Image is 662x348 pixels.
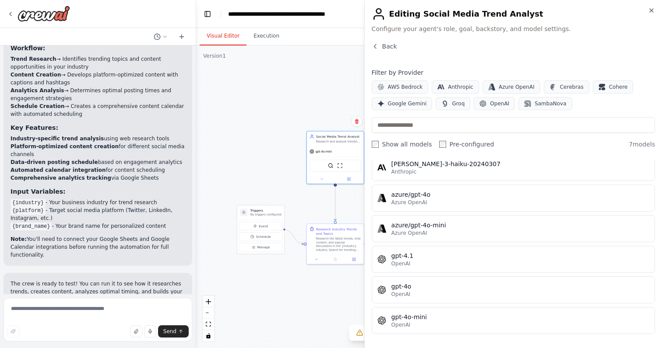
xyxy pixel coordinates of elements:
button: Back [372,42,397,51]
button: Visual Editor [200,27,246,45]
button: Manage [239,243,282,252]
button: 2 [349,325,383,341]
strong: Comprehensive analytics tracking [11,175,111,181]
button: Event [239,222,282,230]
h2: Editing Social Media Trend Analyst [372,7,655,21]
button: Start a new chat [175,31,189,42]
button: Azure OpenAI [482,80,540,94]
button: Hide left sidebar [201,8,214,20]
span: Event [259,224,268,229]
g: Edge from 01b1998e-90b0-41b9-bdf2-fa9561af06f4 to 70426d60-8c75-4115-8a67-0f41701d77b3 [333,187,338,221]
li: via Google Sheets [11,174,185,182]
input: Pre-configured [439,141,446,148]
button: Open in side panel [346,257,362,262]
span: Cohere [609,84,628,90]
div: gpt-4o-mini [391,313,649,321]
button: azure/gpt-4oAzure OpenAI [372,184,655,212]
li: for different social media channels [11,143,185,158]
div: Research the latest trends, viral content, and popular discussions in the {industry} industry. Se... [316,237,361,252]
button: Cerebras [544,80,589,94]
strong: Workflow: [11,45,45,52]
button: Schedule [239,232,282,241]
code: {platform} [11,207,46,215]
button: No output available [325,257,345,262]
span: 7 models [629,140,655,149]
strong: Content Creation [11,72,61,78]
button: zoom out [203,307,214,319]
button: [PERSON_NAME]-3-haiku-20240307Anthropic [372,154,655,181]
div: azure/gpt-4o [391,190,649,199]
li: → Creates a comprehensive content calendar with automated scheduling [11,102,185,118]
li: → Determines optimal posting times and engagement strategies [11,87,185,102]
p: No triggers configured [250,213,282,216]
strong: Schedule Creation [11,103,65,109]
span: Configure your agent's role, goal, backstory, and model settings. [372,24,655,33]
div: TriggersNo triggers configuredEventScheduleManage [237,205,285,254]
span: SambaNova [535,100,566,107]
div: Research and analyze trending topics in the {industry} industry, identify viral content patterns,... [316,140,361,143]
button: gpt-4oOpenAI [372,276,655,303]
button: Improve this prompt [7,325,19,338]
span: Azure OpenAI [391,199,427,206]
span: Send [163,328,176,335]
button: Send [158,325,189,338]
div: React Flow controls [203,296,214,341]
div: [PERSON_NAME]-3-haiku-20240307 [391,160,649,168]
div: Research Industry Trends and Topics [316,227,361,236]
li: - Your brand name for personalized content [11,222,185,230]
strong: Note: [11,236,27,242]
span: OpenAI [391,260,411,267]
button: Click to speak your automation idea [144,325,156,338]
button: OpenAI [474,97,515,110]
strong: Key Features: [11,124,58,131]
span: Google Gemini [388,100,427,107]
button: Anthropic [432,80,479,94]
strong: Platform-optimized content creation [11,143,119,150]
strong: Industry-specific trend analysis [11,136,104,142]
strong: Input Variables: [11,188,66,195]
img: SerperDevTool [328,163,334,169]
span: gpt-4o-mini [316,150,332,153]
span: OpenAI [490,100,509,107]
li: - Target social media platform (Twitter, LinkedIn, Instagram, etc.) [11,206,185,222]
span: Azure OpenAI [499,84,535,90]
h3: Triggers [250,208,282,213]
li: → Develops platform-optimized content with captions and hashtags [11,71,185,87]
span: Anthropic [448,84,473,90]
div: Social Media Trend Analyst [316,134,361,139]
span: Schedule [256,234,271,239]
span: Anthropic [391,168,417,175]
div: Research Industry Trends and TopicsResearch the latest trends, viral content, and popular discuss... [306,223,364,264]
button: fit view [203,319,214,330]
span: Azure OpenAI [391,230,427,237]
button: AWS Bedrock [372,80,429,94]
span: Manage [257,245,270,250]
label: Show all models [372,140,432,149]
li: based on engagement analytics [11,158,185,166]
li: for content scheduling [11,166,185,174]
strong: Trend Research [11,56,56,62]
button: gpt-4.1OpenAI [372,246,655,273]
button: SambaNova [518,97,572,110]
strong: Analytics Analysis [11,87,64,94]
button: Google Gemini [372,97,433,110]
label: Pre-configured [439,140,494,149]
div: azure/gpt-4o-mini [391,221,649,230]
button: Groq [436,97,470,110]
p: You'll need to connect your Google Sheets and Google Calendar integrations before running the aut... [11,235,185,259]
strong: Automated calendar integration [11,167,106,173]
span: Groq [452,100,465,107]
input: Show all models [372,141,379,148]
span: OpenAI [391,321,411,328]
strong: Data-driven posting schedule [11,159,98,165]
li: - Your business industry for trend research [11,198,185,206]
button: azure/gpt-4o-miniAzure OpenAI [372,215,655,242]
span: Back [382,42,397,51]
h4: Filter by Provider [372,68,655,77]
img: ScrapeWebsiteTool [337,163,343,169]
div: gpt-4o [391,282,649,291]
button: gpt-4o-miniOpenAI [372,307,655,334]
button: Delete node [351,116,363,127]
div: Version 1 [203,52,226,59]
span: Cerebras [560,84,584,90]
